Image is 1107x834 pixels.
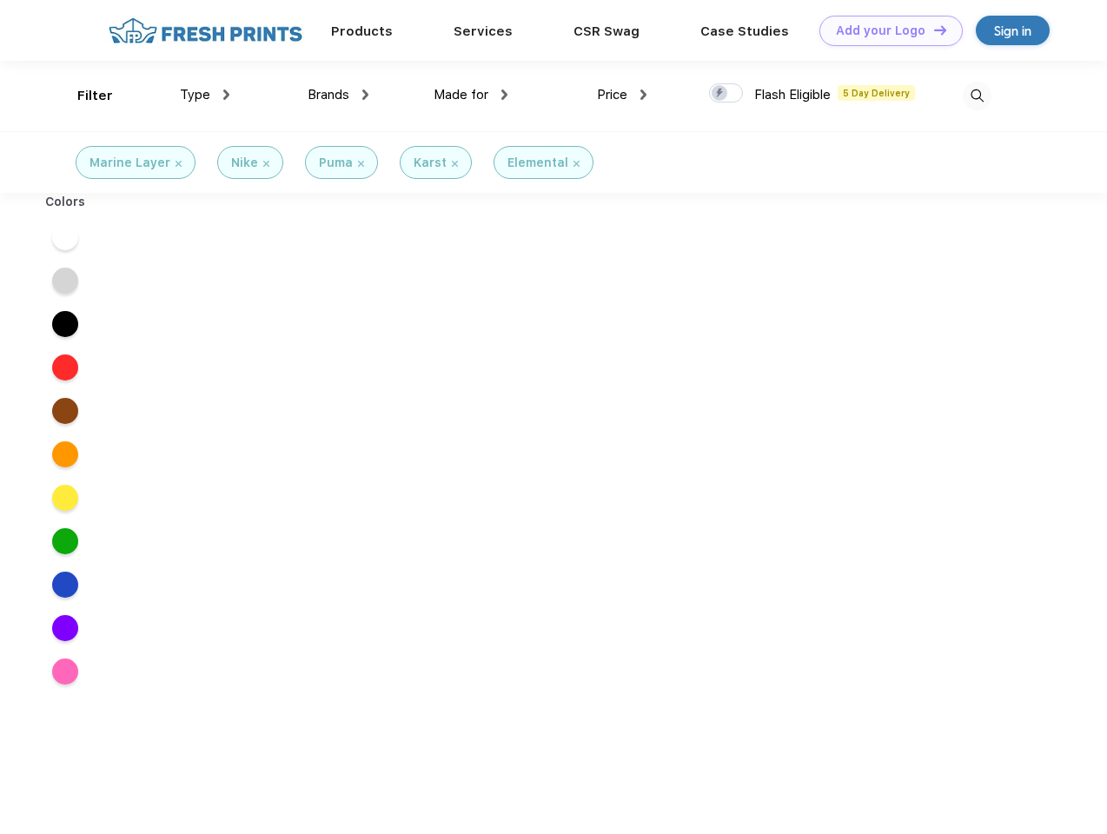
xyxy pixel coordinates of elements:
[934,25,946,35] img: DT
[573,23,640,39] a: CSR Swag
[434,87,488,103] span: Made for
[507,154,568,172] div: Elemental
[89,154,170,172] div: Marine Layer
[963,82,991,110] img: desktop_search.svg
[976,16,1050,45] a: Sign in
[754,87,831,103] span: Flash Eligible
[180,87,210,103] span: Type
[263,161,269,167] img: filter_cancel.svg
[597,87,627,103] span: Price
[103,16,308,46] img: fo%20logo%202.webp
[414,154,447,172] div: Karst
[994,21,1031,41] div: Sign in
[358,161,364,167] img: filter_cancel.svg
[176,161,182,167] img: filter_cancel.svg
[640,89,646,100] img: dropdown.png
[331,23,393,39] a: Products
[231,154,258,172] div: Nike
[32,193,99,211] div: Colors
[77,86,113,106] div: Filter
[452,161,458,167] img: filter_cancel.svg
[838,85,915,101] span: 5 Day Delivery
[319,154,353,172] div: Puma
[362,89,368,100] img: dropdown.png
[308,87,349,103] span: Brands
[836,23,925,38] div: Add your Logo
[454,23,513,39] a: Services
[223,89,229,100] img: dropdown.png
[573,161,580,167] img: filter_cancel.svg
[501,89,507,100] img: dropdown.png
